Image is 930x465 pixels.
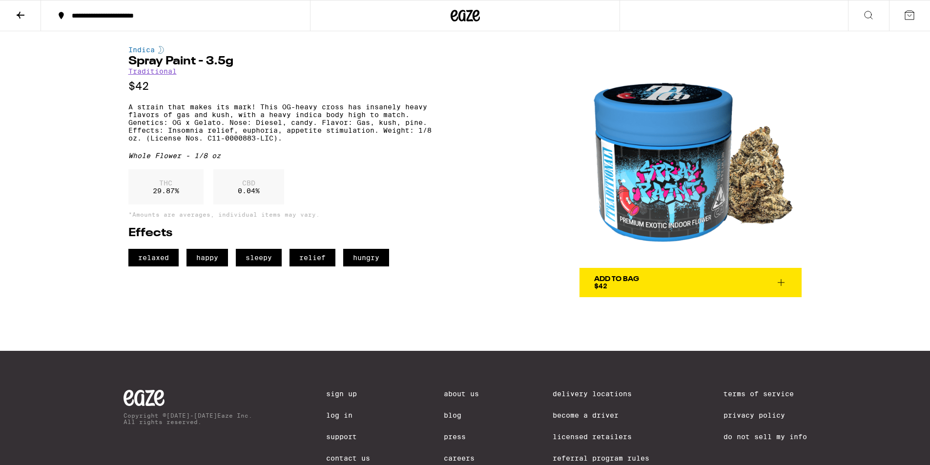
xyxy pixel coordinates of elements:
[553,454,649,462] a: Referral Program Rules
[553,390,649,398] a: Delivery Locations
[594,276,639,283] div: Add To Bag
[128,80,432,92] p: $42
[128,56,432,67] h1: Spray Paint - 3.5g
[326,390,370,398] a: Sign Up
[128,103,432,142] p: A strain that makes its mark! This OG-heavy cross has insanely heavy flavors of gas and kush, wit...
[128,67,177,75] a: Traditional
[238,179,260,187] p: CBD
[723,433,807,441] a: Do Not Sell My Info
[723,411,807,419] a: Privacy Policy
[343,249,389,266] span: hungry
[326,454,370,462] a: Contact Us
[553,433,649,441] a: Licensed Retailers
[128,249,179,266] span: relaxed
[579,268,802,297] button: Add To Bag$42
[289,249,335,266] span: relief
[128,227,432,239] h2: Effects
[723,390,807,398] a: Terms of Service
[553,411,649,419] a: Become a Driver
[128,169,204,204] div: 29.87 %
[444,390,479,398] a: About Us
[326,433,370,441] a: Support
[326,411,370,419] a: Log In
[128,152,432,160] div: Whole Flower - 1/8 oz
[213,169,284,204] div: 0.04 %
[444,411,479,419] a: Blog
[444,433,479,441] a: Press
[236,249,282,266] span: sleepy
[186,249,228,266] span: happy
[124,412,252,425] p: Copyright © [DATE]-[DATE] Eaze Inc. All rights reserved.
[128,46,432,54] div: Indica
[153,179,179,187] p: THC
[594,282,607,290] span: $42
[128,211,432,218] p: *Amounts are averages, individual items may vary.
[579,46,802,268] img: Traditional - Spray Paint - 3.5g
[444,454,479,462] a: Careers
[158,46,164,54] img: indicaColor.svg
